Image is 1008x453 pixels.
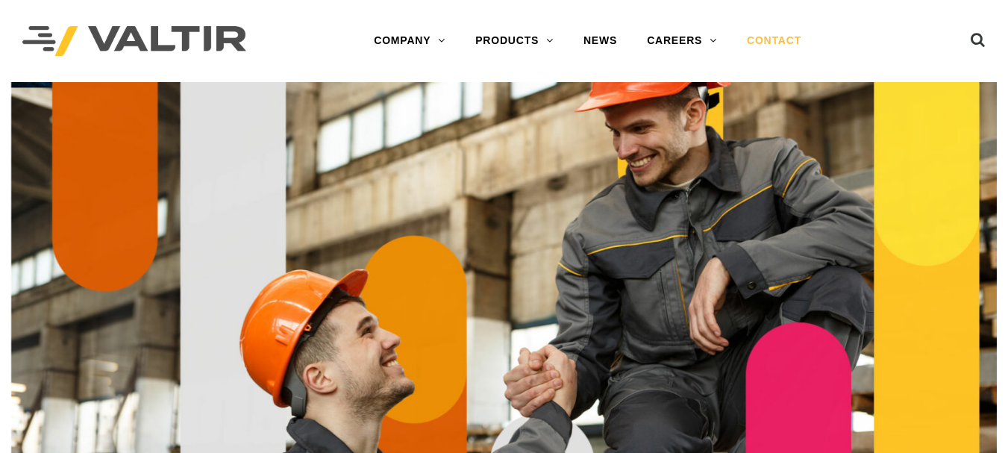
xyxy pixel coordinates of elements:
[732,26,816,56] a: CONTACT
[460,26,569,56] a: PRODUCTS
[569,26,632,56] a: NEWS
[632,26,732,56] a: CAREERS
[22,26,246,57] img: Valtir
[359,26,460,56] a: COMPANY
